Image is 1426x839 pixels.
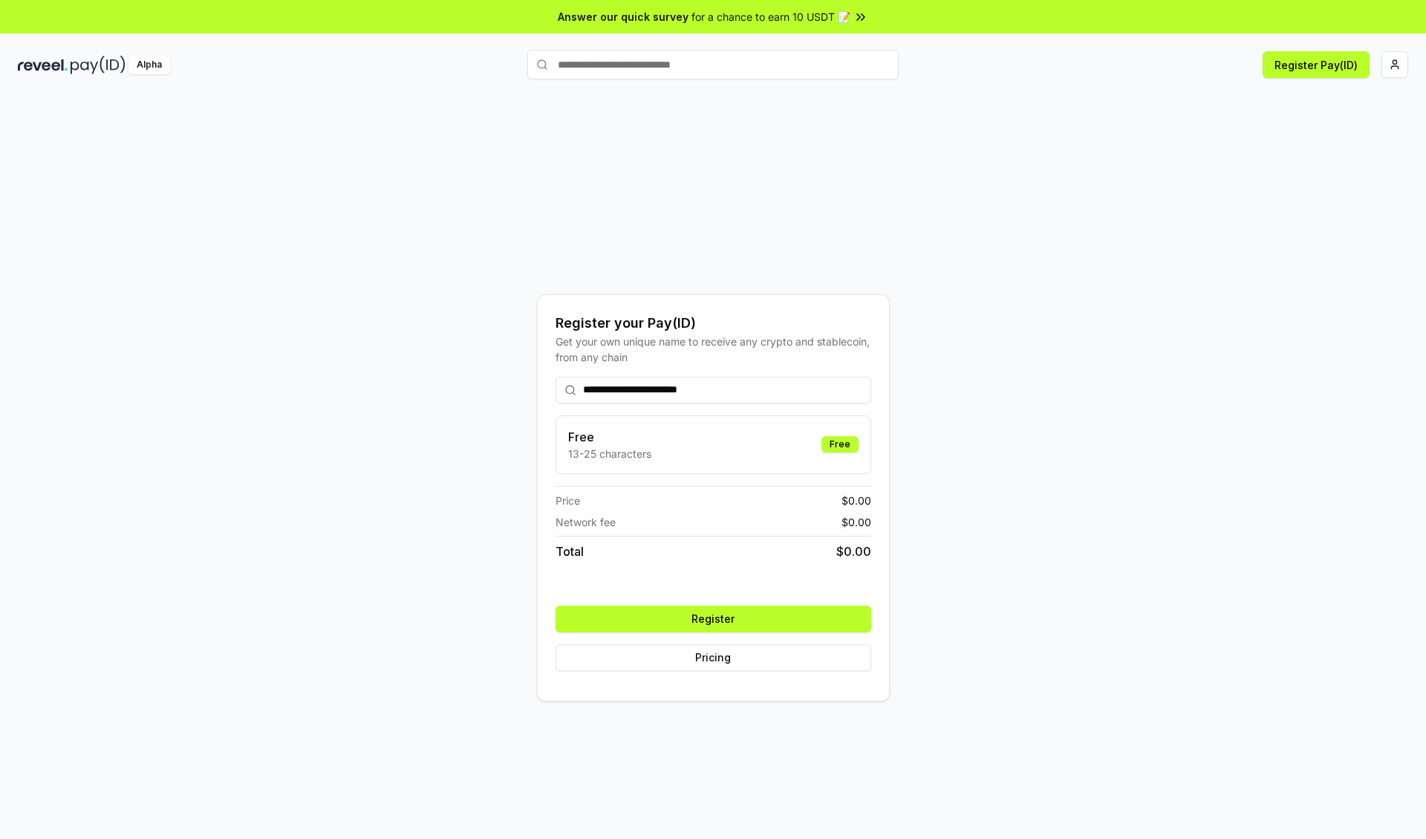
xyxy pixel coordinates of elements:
[556,514,616,530] span: Network fee
[821,436,859,453] div: Free
[568,428,651,446] h3: Free
[556,313,871,334] div: Register your Pay(ID)
[691,9,850,25] span: for a chance to earn 10 USDT 📝
[841,514,871,530] span: $ 0.00
[558,9,688,25] span: Answer our quick survey
[841,493,871,508] span: $ 0.00
[556,606,871,632] button: Register
[18,56,68,74] img: reveel_dark
[836,542,871,560] span: $ 0.00
[1263,51,1370,78] button: Register Pay(ID)
[71,56,126,74] img: pay_id
[556,493,580,508] span: Price
[556,644,871,671] button: Pricing
[128,56,170,74] div: Alpha
[568,446,651,461] p: 13-25 characters
[556,542,584,560] span: Total
[556,334,871,365] div: Get your own unique name to receive any crypto and stablecoin, from any chain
